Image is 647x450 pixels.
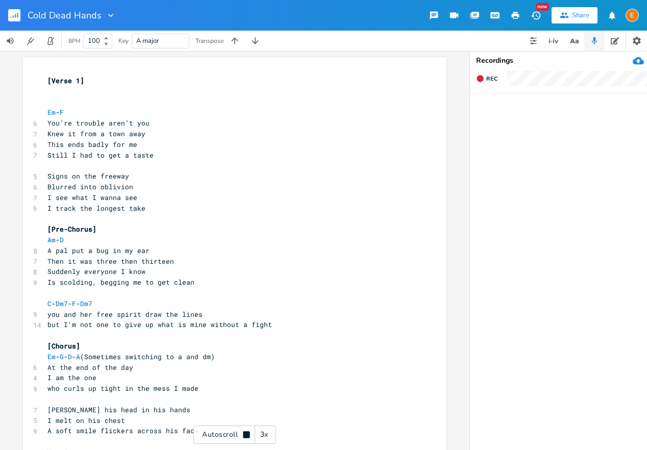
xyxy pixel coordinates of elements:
div: Key [118,38,129,44]
span: [Verse 1] [47,76,84,85]
span: D [60,235,64,244]
div: Erin Nicolle [626,9,639,22]
span: but I'm not one to give up what is mine without a fight [47,320,272,329]
span: Knew it from a town away [47,129,145,138]
span: - - - (Sometimes switching to a and dm) [47,352,215,361]
span: At the end of the day [47,363,133,372]
button: New [526,6,546,24]
span: A pal put a bug in my ear [47,246,150,255]
span: you and her free spirit draw the lines [47,310,203,319]
span: Dm7 [56,299,68,308]
span: - - - [47,299,92,308]
span: A major [136,36,159,45]
span: I am the one [47,373,96,382]
button: E [626,4,639,27]
span: I melt on his chest [47,416,125,425]
span: Still I had to get a taste [47,151,154,160]
div: Transpose [195,38,223,44]
span: who curls up tight in the mess I made [47,384,198,393]
span: D [68,352,72,361]
span: A soft smile flickers across his face [47,426,198,435]
span: I see what I wanna see [47,193,137,202]
span: You’re trouble aren’t you [47,118,150,128]
span: - [47,235,64,244]
span: Rec [486,75,497,83]
span: Cold Dead Hands [28,11,102,20]
span: A [76,352,80,361]
span: G [60,352,64,361]
span: Am [47,235,56,244]
span: Then it was three then thirteen [47,257,174,266]
span: Signs on the freeway [47,171,129,181]
span: [PERSON_NAME] his head in his hands [47,405,190,414]
span: This ends badly for me [47,140,137,149]
span: Suddenly everyone I know [47,267,145,276]
span: Is scolding, begging me to get clean [47,278,194,287]
span: Em [47,108,56,117]
div: New [536,3,549,11]
div: BPM [68,38,80,44]
span: Dm7 [80,299,92,308]
span: - [47,108,64,117]
button: Rec [472,70,502,87]
div: 3x [255,426,273,444]
span: [Chorus] [47,341,80,351]
span: [Pre-Chorus] [47,224,96,234]
span: C [47,299,52,308]
button: Share [552,7,598,23]
span: F [60,108,64,117]
div: Autoscroll [193,426,276,444]
span: F [72,299,76,308]
span: Blurred into oblivion [47,182,133,191]
span: Em [47,352,56,361]
div: Share [572,11,589,20]
span: I track the longest take [47,204,145,213]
